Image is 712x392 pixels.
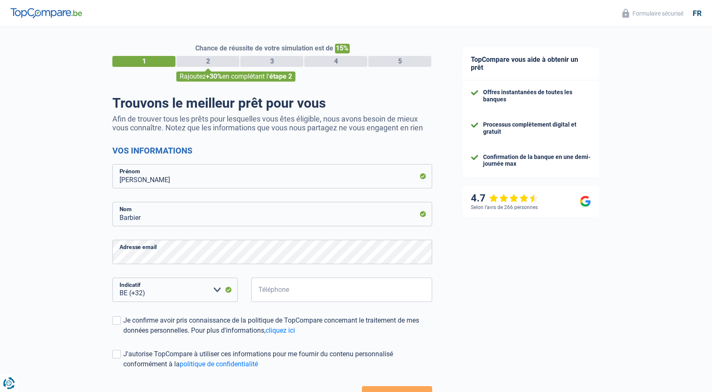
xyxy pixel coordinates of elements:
[335,44,350,53] span: 15%
[112,146,432,156] h2: Vos informations
[112,114,432,132] p: Afin de trouver tous les prêts pour lesquelles vous êtes éligible, nous avons besoin de mieux vou...
[251,278,432,302] input: 401020304
[112,56,175,67] div: 1
[471,192,539,204] div: 4.7
[206,72,222,80] span: +30%
[176,56,239,67] div: 2
[368,56,431,67] div: 5
[304,56,367,67] div: 4
[483,89,591,103] div: Offres instantanées de toutes les banques
[176,72,295,82] div: Rajoutez en complétant l'
[471,204,538,210] div: Selon l’avis de 266 personnes
[180,360,258,368] a: politique de confidentialité
[617,6,688,20] button: Formulaire sécurisé
[483,121,591,135] div: Processus complètement digital et gratuit
[269,72,292,80] span: étape 2
[693,9,701,18] div: fr
[240,56,303,67] div: 3
[123,349,432,369] div: J'autorise TopCompare à utiliser ces informations pour me fournir du contenu personnalisé conform...
[11,8,82,18] img: TopCompare Logo
[483,154,591,168] div: Confirmation de la banque en une demi-journée max
[266,326,295,334] a: cliquez ici
[195,44,333,52] span: Chance de réussite de votre simulation est de
[462,47,599,80] div: TopCompare vous aide à obtenir un prêt
[123,315,432,336] div: Je confirme avoir pris connaissance de la politique de TopCompare concernant le traitement de mes...
[112,95,432,111] h1: Trouvons le meilleur prêt pour vous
